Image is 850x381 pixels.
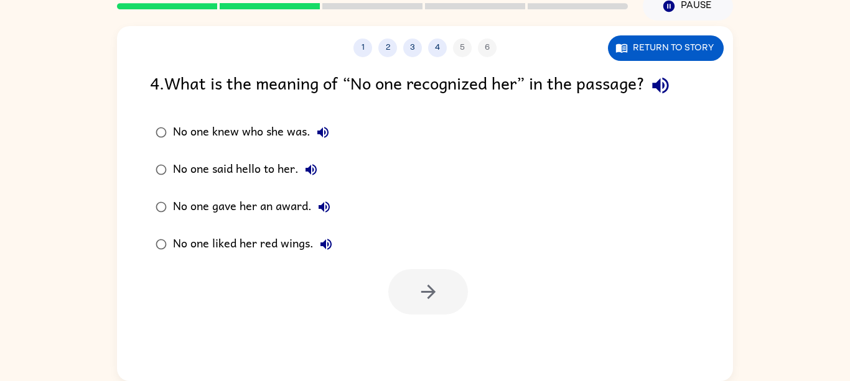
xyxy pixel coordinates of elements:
div: No one said hello to her. [173,157,324,182]
button: 4 [428,39,447,57]
div: No one liked her red wings. [173,232,339,257]
button: No one liked her red wings. [314,232,339,257]
button: Return to story [608,35,724,61]
div: No one gave her an award. [173,195,337,219]
div: 4 . What is the meaning of “No one recognized her” in the passage? [150,70,700,101]
button: 1 [353,39,372,57]
button: 3 [403,39,422,57]
button: No one said hello to her. [299,157,324,182]
button: No one gave her an award. [312,195,337,219]
div: No one knew who she was. [173,120,335,145]
button: No one knew who she was. [311,120,335,145]
button: 2 [378,39,397,57]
